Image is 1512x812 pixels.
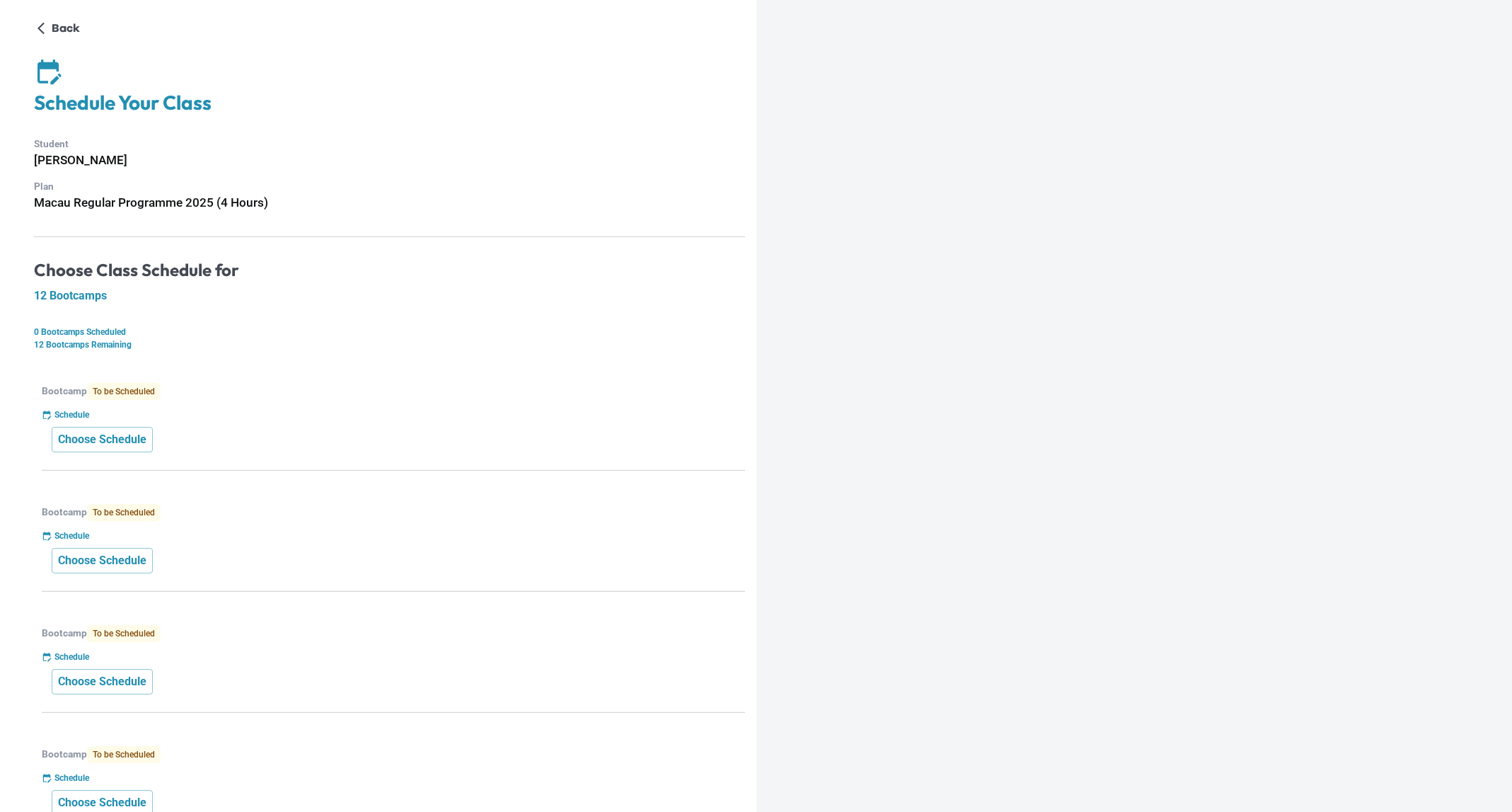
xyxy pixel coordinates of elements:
[54,530,89,542] p: Schedule
[52,548,153,573] button: Choose Schedule
[34,17,86,40] button: Back
[34,137,745,151] p: Student
[34,91,745,115] h4: Schedule Your Class
[34,260,745,281] h4: Choose Class Schedule for
[34,151,745,170] h6: [PERSON_NAME]
[54,772,89,784] p: Schedule
[52,427,153,452] button: Choose Schedule
[58,673,146,690] p: Choose Schedule
[58,431,146,448] p: Choose Schedule
[87,625,161,642] span: To be Scheduled
[87,504,161,521] span: To be Scheduled
[42,504,745,521] p: Bootcamp
[52,669,153,694] button: Choose Schedule
[87,746,161,763] span: To be Scheduled
[87,383,161,400] span: To be Scheduled
[58,552,146,569] p: Choose Schedule
[34,326,745,338] p: 0 Bootcamps Scheduled
[34,179,745,194] p: Plan
[42,746,745,763] p: Bootcamp
[54,408,89,421] p: Schedule
[42,383,745,400] p: Bootcamp
[58,794,146,811] p: Choose Schedule
[42,625,745,642] p: Bootcamp
[54,651,89,663] p: Schedule
[34,289,745,303] h5: 12 Bootcamps
[52,20,80,37] p: Back
[34,338,745,351] p: 12 Bootcamps Remaining
[34,193,745,212] h6: Macau Regular Programme 2025 (4 Hours)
